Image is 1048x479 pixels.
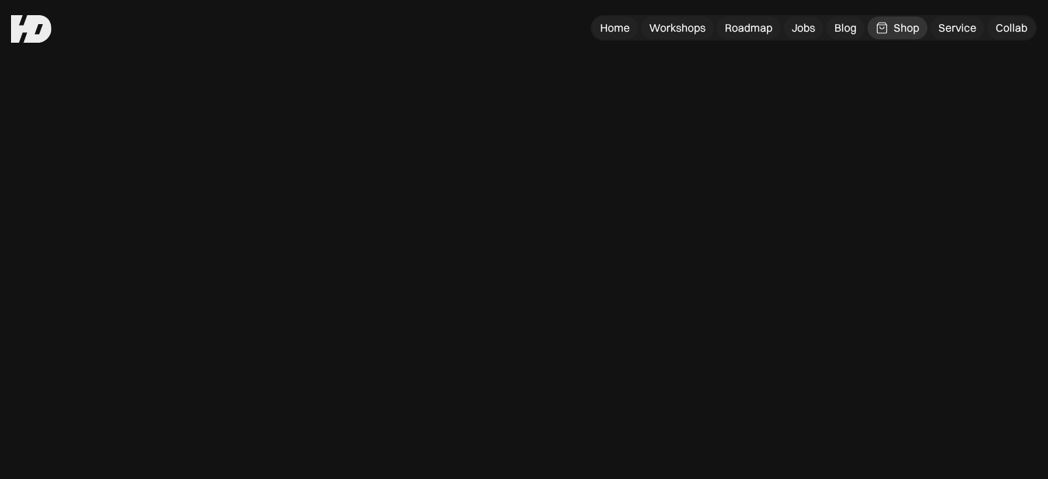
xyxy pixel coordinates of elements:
div: Workshops [649,21,706,35]
a: Shop [867,17,927,39]
a: Home [592,17,638,39]
div: Blog [834,21,856,35]
a: Service [930,17,985,39]
a: Jobs [783,17,823,39]
div: Roadmap [725,21,772,35]
div: Home [600,21,630,35]
div: Service [938,21,976,35]
a: Workshops [641,17,714,39]
div: Jobs [792,21,815,35]
a: Blog [826,17,865,39]
a: Roadmap [717,17,781,39]
div: Collab [996,21,1027,35]
div: Shop [894,21,919,35]
a: Collab [987,17,1036,39]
